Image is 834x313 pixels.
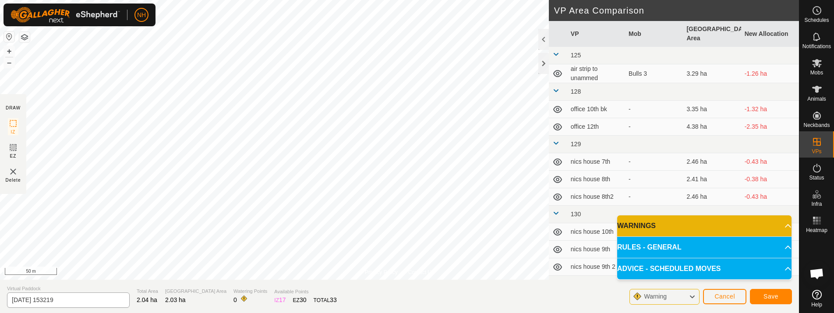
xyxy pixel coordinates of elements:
[683,171,741,188] td: 2.41 ha
[571,211,581,218] span: 130
[293,295,307,305] div: EZ
[571,141,581,148] span: 129
[279,296,286,303] span: 17
[629,122,679,131] div: -
[629,157,679,166] div: -
[137,288,158,295] span: Total Area
[8,166,18,177] img: VP
[625,21,683,47] th: Mob
[6,177,21,183] span: Delete
[806,228,827,233] span: Heatmap
[683,21,741,47] th: [GEOGRAPHIC_DATA] Area
[741,171,799,188] td: -0.38 ha
[617,215,792,236] p-accordion-header: WARNINGS
[804,18,829,23] span: Schedules
[11,7,120,23] img: Gallagher Logo
[567,118,625,136] td: office 12th
[330,296,337,303] span: 33
[165,288,226,295] span: [GEOGRAPHIC_DATA] Area
[274,288,336,295] span: Available Points
[644,293,667,300] span: Warning
[408,268,434,276] a: Contact Us
[137,11,146,20] span: NH
[804,260,830,287] div: Open chat
[7,285,130,292] span: Virtual Paddock
[629,192,679,201] div: -
[617,221,656,231] span: WARNINGS
[811,302,822,307] span: Help
[741,188,799,206] td: -0.43 ha
[802,44,831,49] span: Notifications
[165,296,186,303] span: 2.03 ha
[314,295,337,305] div: TOTAL
[571,88,581,95] span: 128
[750,289,792,304] button: Save
[4,32,14,42] button: Reset Map
[617,237,792,258] p-accordion-header: RULES - GENERAL
[233,288,267,295] span: Watering Points
[683,101,741,118] td: 3.35 ha
[10,153,17,159] span: EZ
[683,153,741,171] td: 2.46 ha
[741,153,799,171] td: -0.43 ha
[683,64,741,83] td: 3.29 ha
[714,293,735,300] span: Cancel
[571,52,581,59] span: 125
[807,96,826,102] span: Animals
[567,258,625,276] td: nics house 9th 2
[763,293,778,300] span: Save
[629,175,679,184] div: -
[567,241,625,258] td: nics house 9th
[6,105,21,111] div: DRAW
[741,118,799,136] td: -2.35 ha
[803,123,830,128] span: Neckbands
[365,268,398,276] a: Privacy Policy
[799,286,834,311] a: Help
[19,32,30,42] button: Map Layers
[741,101,799,118] td: -1.32 ha
[554,5,799,16] h2: VP Area Comparison
[233,296,237,303] span: 0
[617,242,682,253] span: RULES - GENERAL
[683,118,741,136] td: 4.38 ha
[274,295,286,305] div: IZ
[567,21,625,47] th: VP
[629,105,679,114] div: -
[567,171,625,188] td: nics house 8th
[812,149,821,154] span: VPs
[617,264,721,274] span: ADVICE - SCHEDULED MOVES
[567,223,625,241] td: nics house 10th
[567,188,625,206] td: nics house 8th2
[703,289,746,304] button: Cancel
[567,64,625,83] td: air strip to unammed
[137,296,157,303] span: 2.04 ha
[4,46,14,56] button: +
[810,70,823,75] span: Mobs
[617,258,792,279] p-accordion-header: ADVICE - SCHEDULED MOVES
[683,188,741,206] td: 2.46 ha
[629,69,679,78] div: Bulls 3
[567,153,625,171] td: nics house 7th
[741,64,799,83] td: -1.26 ha
[811,201,822,207] span: Infra
[809,175,824,180] span: Status
[11,129,16,135] span: IZ
[300,296,307,303] span: 30
[741,21,799,47] th: New Allocation
[567,101,625,118] td: office 10th bk
[4,57,14,68] button: –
